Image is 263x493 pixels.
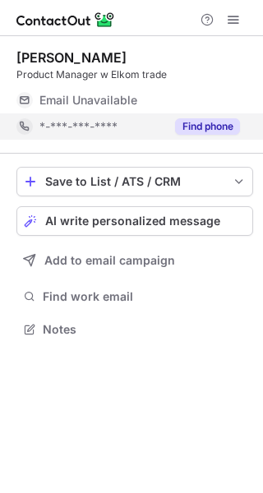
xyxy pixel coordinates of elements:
button: Add to email campaign [16,246,253,275]
div: Save to List / ATS / CRM [45,175,224,188]
span: AI write personalized message [45,214,220,228]
button: save-profile-one-click [16,167,253,196]
span: Find work email [43,289,247,304]
div: Product Manager w Elkom trade [16,67,253,82]
button: Reveal Button [175,118,240,135]
div: [PERSON_NAME] [16,49,127,66]
img: ContactOut v5.3.10 [16,10,115,30]
span: Add to email campaign [44,254,175,267]
button: Find work email [16,285,253,308]
span: Notes [43,322,247,337]
button: Notes [16,318,253,341]
span: Email Unavailable [39,93,137,108]
button: AI write personalized message [16,206,253,236]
